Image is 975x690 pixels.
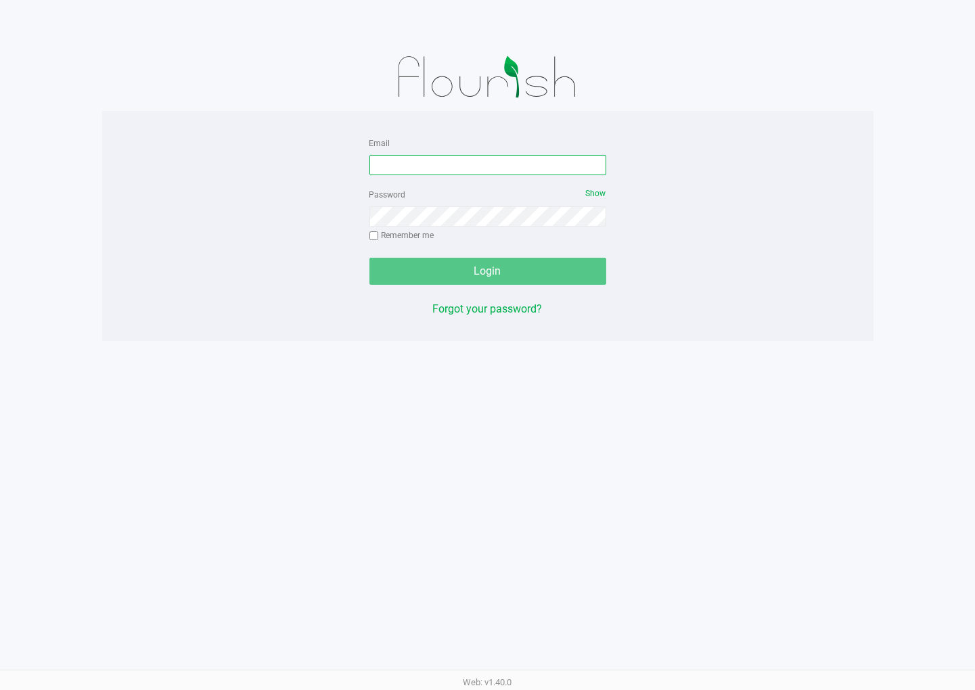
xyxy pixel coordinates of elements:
[369,231,379,241] input: Remember me
[463,677,512,687] span: Web: v1.40.0
[586,189,606,198] span: Show
[433,301,543,317] button: Forgot your password?
[369,229,434,241] label: Remember me
[369,137,390,149] label: Email
[369,189,406,201] label: Password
